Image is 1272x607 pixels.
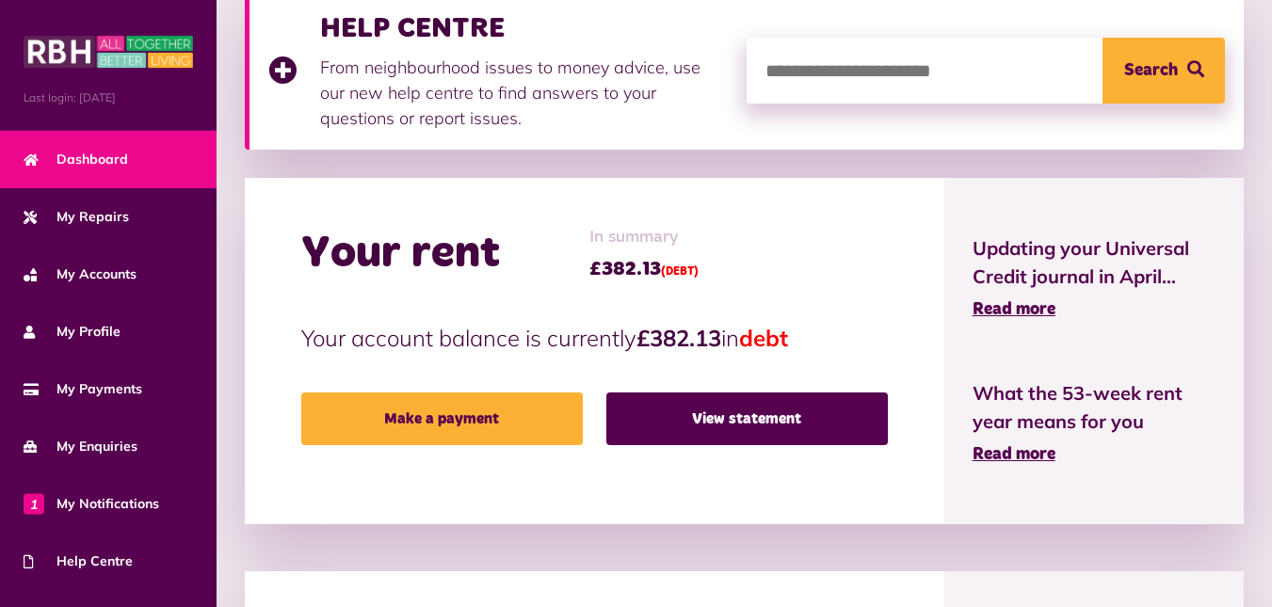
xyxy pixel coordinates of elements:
a: Updating your Universal Credit journal in April... Read more [973,234,1216,323]
span: Search [1124,38,1178,104]
span: £382.13 [589,255,699,283]
span: My Repairs [24,207,129,227]
span: What the 53-week rent year means for you [973,379,1216,436]
span: 1 [24,493,44,514]
span: My Notifications [24,494,159,514]
strong: £382.13 [636,324,721,352]
p: Your account balance is currently in [301,321,888,355]
span: My Accounts [24,264,137,284]
span: Help Centre [24,551,133,571]
span: Dashboard [24,150,128,169]
span: debt [739,324,788,352]
span: Last login: [DATE] [24,89,193,106]
img: MyRBH [24,33,193,71]
span: My Profile [24,322,121,342]
span: Read more [973,446,1055,463]
button: Search [1103,38,1225,104]
h2: Your rent [301,227,500,281]
a: View statement [606,392,888,445]
span: My Enquiries [24,437,137,456]
span: Read more [973,301,1055,318]
span: In summary [589,225,699,250]
span: My Payments [24,379,142,399]
h3: HELP CENTRE [320,11,728,45]
span: (DEBT) [661,266,699,278]
a: What the 53-week rent year means for you Read more [973,379,1216,468]
span: Updating your Universal Credit journal in April... [973,234,1216,291]
a: Make a payment [301,392,583,445]
p: From neighbourhood issues to money advice, use our new help centre to find answers to your questi... [320,55,728,131]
